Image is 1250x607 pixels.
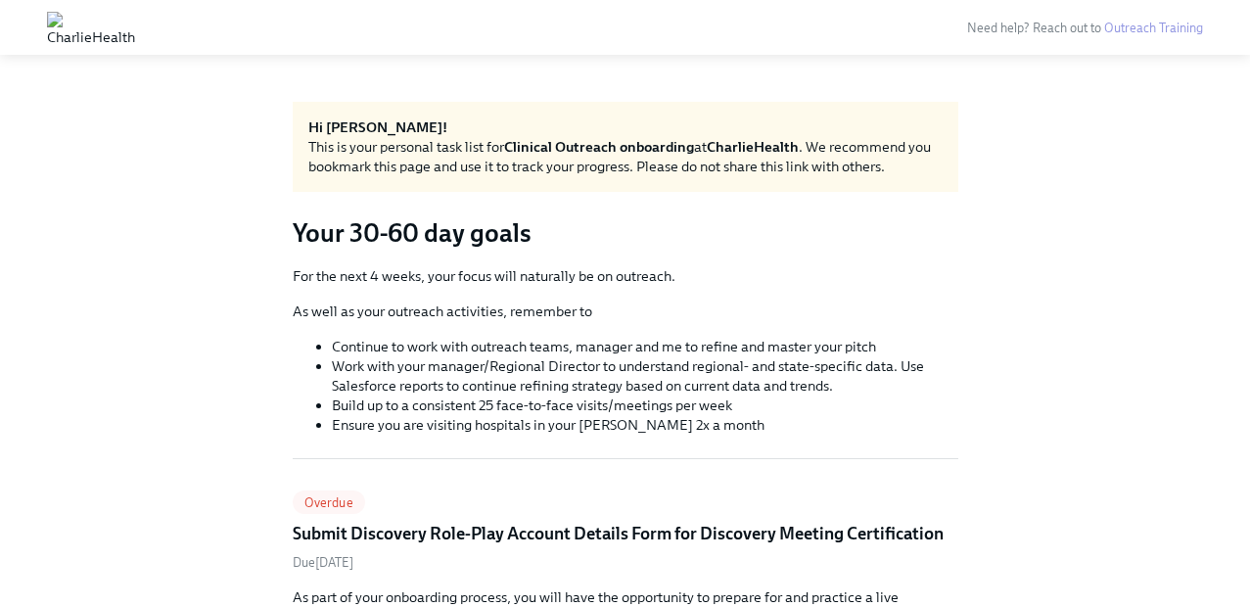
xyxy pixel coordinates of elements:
[293,555,353,570] span: Friday, October 3rd 2025, 10:00 am
[707,138,799,156] strong: CharlieHealth
[293,215,958,251] h3: Your 30-60 day goals
[332,356,958,396] li: Work with your manager/Regional Director to understand regional- and state-specific data. Use Sal...
[293,302,958,321] p: As well as your outreach activities, remember to
[967,21,1203,35] span: Need help? Reach out to
[332,337,958,356] li: Continue to work with outreach teams, manager and me to refine and master your pitch
[332,415,958,435] li: Ensure you are visiting hospitals in your [PERSON_NAME] 2x a month
[504,138,694,156] strong: Clinical Outreach onboarding
[293,522,944,545] h5: Submit Discovery Role-Play Account Details Form for Discovery Meeting Certification
[308,118,447,136] strong: Hi [PERSON_NAME]!
[332,396,958,415] li: Build up to a consistent 25 face-to-face visits/meetings per week
[308,137,943,176] div: This is your personal task list for at . We recommend you bookmark this page and use it to track ...
[293,490,958,572] a: OverdueSubmit Discovery Role-Play Account Details Form for Discovery Meeting CertificationDue[DATE]
[47,12,135,43] img: CharlieHealth
[293,495,365,510] span: Overdue
[293,266,958,286] p: For the next 4 weeks, your focus will naturally be on outreach.
[1104,21,1203,35] a: Outreach Training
